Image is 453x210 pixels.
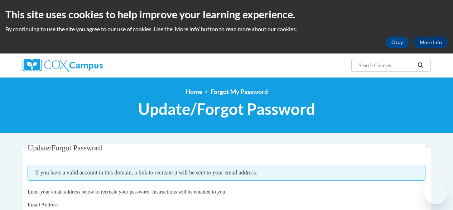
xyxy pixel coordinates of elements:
p: By continuing to use the site you agree to our use of cookies. Use the ‘More info’ button to read... [5,25,448,33]
span: Update/Forgot Password [28,144,102,152]
img: Cox Campus [23,59,103,72]
span: If you have a valid account in this domain, a link to recreate it will be sent to your email addr... [28,165,425,181]
input: Search Courses [358,61,415,70]
span: Forgot My Password [211,88,268,95]
a: Home [185,88,202,95]
button: Search [415,61,426,70]
span: Enter your email address below to recreate your password. Instructions will be emailed to you. [28,189,226,195]
iframe: Button to launch messaging window [424,181,447,204]
button: Okay [386,37,409,48]
h2: This site uses cookies to help improve your learning experience. [5,7,448,22]
a: Cox Campus [23,59,151,72]
span: Email Address [28,202,58,207]
span: Update/Forgot Password [138,99,315,118]
a: More Info [414,37,448,48]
